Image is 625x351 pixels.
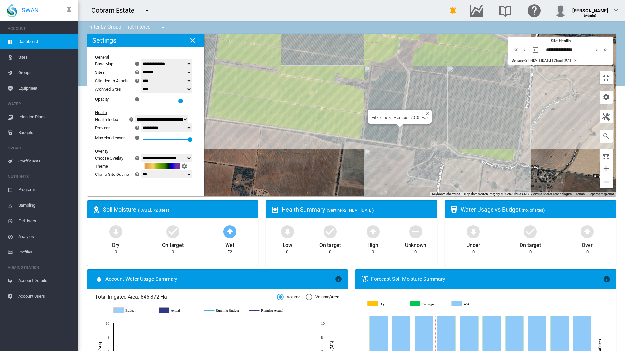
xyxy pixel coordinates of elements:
[277,294,300,300] md-radio-button: Volume
[108,335,110,339] tspan: 8
[602,46,609,54] md-icon: icon-chevron-double-right
[321,335,323,339] tspan: 8
[520,46,529,54] button: icon-chevron-left
[95,275,103,283] md-icon: icon-water
[18,109,73,125] span: Irrigation Plans
[306,294,339,300] md-radio-button: Volume/Area
[18,273,73,289] span: Account Details
[225,239,234,249] div: Wet
[466,239,480,249] div: Under
[432,192,460,196] button: Keyboard shortcuts
[602,132,610,140] md-icon: icon-magnify
[465,224,481,239] md-icon: icon-arrow-down-bold-circle
[95,55,189,59] div: General
[91,6,140,15] div: Cobram Estate
[410,301,447,307] g: On target
[529,249,532,255] div: 0
[472,249,475,255] div: 0
[95,117,118,122] div: Health Index
[22,6,39,14] span: SWAN
[95,61,113,66] div: Base Map
[600,130,613,143] button: icon-magnify
[573,58,577,63] md-icon: icon-content-cut
[222,224,238,239] md-icon: icon-arrow-up-bold-circle
[576,192,585,196] a: Terms
[134,134,142,142] md-icon: icon-information
[368,239,378,249] div: High
[522,224,538,239] md-icon: icon-checkbox-marked-circle
[189,36,197,44] md-icon: icon-close
[180,162,189,170] button: icon-cog
[159,23,167,31] md-icon: icon-menu-down
[204,307,243,313] g: Running Budget
[115,249,117,255] div: 0
[95,97,109,102] div: Opacity
[228,249,232,255] div: 72
[450,206,458,214] md-icon: icon-cup-water
[141,4,154,17] button: icon-menu-down
[468,6,484,14] md-icon: Go to the Data Hub
[589,192,614,196] a: Report a map error
[602,93,610,101] md-icon: icon-cog
[512,46,520,54] button: icon-chevron-double-left
[114,307,152,313] g: Budget
[586,249,589,255] div: 0
[95,87,142,92] div: Archived Sites
[138,208,169,213] span: ([DATE], 72 Sites)
[319,239,341,249] div: On target
[165,224,181,239] md-icon: icon-checkbox-marked-circle
[322,224,338,239] md-icon: icon-checkbox-marked-circle
[18,198,73,213] span: Sampling
[600,149,613,162] button: icon-select-all
[497,6,513,14] md-icon: Search the knowledge base
[159,307,198,313] g: Actual
[405,239,426,249] div: Unknown
[321,321,325,325] tspan: 10
[18,65,73,81] span: Groups
[133,170,141,178] md-icon: icon-help-circle
[582,239,593,249] div: Over
[95,293,277,301] span: Total Irrigated Area: 846.872 Ha
[95,110,189,115] div: Health
[95,78,129,83] div: Site Health Assets
[133,68,141,76] md-icon: icon-help-circle
[372,115,428,120] div: Fitzpatricks Frantoio (70.05 Ha)
[133,77,142,84] button: icon-help-circle
[18,49,73,65] span: Sites
[271,206,279,214] md-icon: icon-heart-box-outline
[602,152,610,160] md-icon: icon-select-all
[8,172,73,182] span: NUTRIENTS
[105,276,335,283] span: Account Water Usage Summary
[162,239,184,249] div: On target
[423,110,428,114] button: Close
[368,301,405,307] g: Dry
[134,60,142,68] md-icon: icon-information
[371,276,603,283] div: Forecast Soil Moisture Summary
[95,156,123,161] div: Choose Overlay
[18,229,73,244] span: Analytes
[8,263,73,273] span: ADMINISTRATION
[600,91,613,104] button: icon-cog
[414,249,417,255] div: 0
[18,81,73,96] span: Equipment
[522,208,545,213] span: (no. of sites)
[157,21,170,34] button: icon-menu-down
[512,58,573,63] span: Sentinel-2 | NDVI | [DATE] | Cloud (97%)
[95,149,189,154] div: Overlay
[592,46,601,54] button: icon-chevron-right
[106,321,109,325] tspan: 10
[603,275,611,283] md-icon: icon-information
[361,275,368,283] md-icon: icon-thermometer-lines
[83,21,172,34] div: Filter by Group: - not filtered -
[551,38,571,43] span: Site Health
[572,5,608,11] div: [PERSON_NAME]
[186,34,199,47] button: icon-close
[18,125,73,140] span: Budgets
[18,244,73,260] span: Profiles
[520,239,541,249] div: On target
[127,115,136,123] button: icon-help-circle
[512,46,520,54] md-icon: icon-chevron-double-left
[18,213,73,229] span: Fertilisers
[600,175,613,188] button: Zoom out
[133,124,141,132] md-icon: icon-help-circle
